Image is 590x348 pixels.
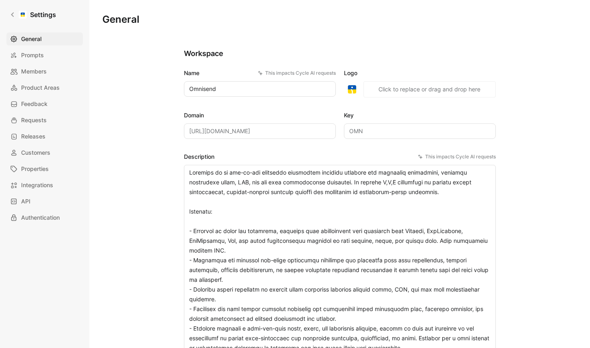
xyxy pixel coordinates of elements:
[21,180,53,190] span: Integrations
[344,110,496,120] label: Key
[258,69,336,77] div: This impacts Cycle AI requests
[184,123,336,139] input: Some placeholder
[363,81,496,97] button: Click to replace or drag and drop here
[6,6,59,23] a: Settings
[6,81,83,94] a: Product Areas
[6,179,83,192] a: Integrations
[6,162,83,175] a: Properties
[102,13,139,26] h1: General
[21,164,49,174] span: Properties
[184,110,336,120] label: Domain
[30,10,56,19] h1: Settings
[6,97,83,110] a: Feedback
[184,152,496,162] label: Description
[21,34,41,44] span: General
[6,32,83,45] a: General
[21,115,47,125] span: Requests
[6,195,83,208] a: API
[6,130,83,143] a: Releases
[344,68,496,78] label: Logo
[6,65,83,78] a: Members
[344,81,360,97] img: logo
[21,99,48,109] span: Feedback
[21,50,44,60] span: Prompts
[184,68,336,78] label: Name
[184,49,496,58] h2: Workspace
[6,211,83,224] a: Authentication
[418,153,496,161] div: This impacts Cycle AI requests
[6,114,83,127] a: Requests
[21,67,47,76] span: Members
[6,49,83,62] a: Prompts
[21,83,60,93] span: Product Areas
[21,132,45,141] span: Releases
[21,197,30,206] span: API
[21,213,60,223] span: Authentication
[6,146,83,159] a: Customers
[21,148,50,158] span: Customers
